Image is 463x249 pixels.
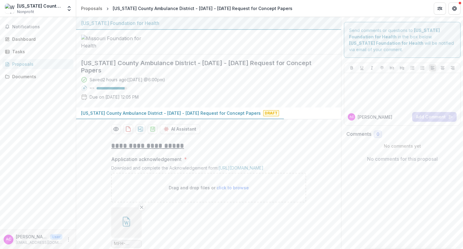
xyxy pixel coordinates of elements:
p: Application acknowledgement [111,156,182,163]
button: Bullet List [409,64,416,72]
h2: Comments [346,131,371,137]
div: [US_STATE] County Ambulance District - [DATE] - [DATE] Request for Concept Papers [113,5,292,12]
button: Align Right [449,64,456,72]
button: Underline [358,64,366,72]
button: More [65,236,72,243]
div: Download and complete the Acknowledgement form: [111,165,306,173]
button: Heading 2 [398,64,406,72]
nav: breadcrumb [79,4,295,13]
button: Notifications [2,22,73,32]
a: Tasks [2,47,73,57]
div: Saved 2 hours ago ( [DATE] @ 6:00pm ) [90,76,165,83]
span: MFH-Grant-Acknowledgement_WCAD.doc [114,241,139,246]
p: [US_STATE] County Ambulance District - [DATE] - [DATE] Request for Concept Papers [81,110,261,116]
button: Italicize [368,64,376,72]
button: download-proposal [148,124,157,134]
button: download-proposal [123,124,133,134]
button: Remove File [138,204,145,211]
button: Open entity switcher [65,2,73,15]
img: Washington County Ambulance District [5,4,15,13]
div: [US_STATE] Foundation for Health [81,19,336,27]
span: Draft [263,110,279,116]
button: AI Assistant [160,124,200,134]
span: click to browse [217,185,249,190]
div: Proposals [81,5,102,12]
div: [US_STATE] County Ambulance District [17,3,62,9]
div: Remove FileMFH-Grant-Acknowledgement_WCAD.doc [111,207,142,247]
span: Nonprofit [17,9,34,15]
span: 0 [376,132,379,137]
div: Amber Coleman [6,237,11,241]
button: download-proposal [136,124,145,134]
strong: [US_STATE] Foundation for Health [349,40,423,46]
button: Add Comment [412,112,457,122]
p: Drag and drop files or [169,184,249,191]
div: Proposals [12,61,69,67]
p: 92 % [90,86,94,90]
button: Partners [434,2,446,15]
button: Align Center [439,64,446,72]
button: Ordered List [419,64,426,72]
a: Proposals [2,59,73,69]
a: [URL][DOMAIN_NAME] [218,165,263,170]
h2: [US_STATE] County Ambulance District - [DATE] - [DATE] Request for Concept Papers [81,59,327,74]
div: Send comments or questions to in the box below. will be notified via email of your comment. [344,22,461,58]
a: Proposals [79,4,105,13]
div: Documents [12,73,69,80]
div: Dashboard [12,36,69,42]
p: No comments for this proposal [367,155,438,163]
div: Tasks [12,48,69,55]
button: Strike [378,64,386,72]
button: Heading 1 [388,64,396,72]
p: Due on [DATE] 12:05 PM [90,94,139,100]
button: Preview 3cd4aab1-322b-4d23-bc11-5b8be954ad9d-0.pdf [111,124,121,134]
p: [PERSON_NAME] [358,114,392,120]
a: Documents [2,72,73,82]
p: User [50,234,62,240]
button: Align Left [429,64,436,72]
p: [PERSON_NAME] [16,233,48,240]
span: Notifications [12,24,71,30]
img: Missouri Foundation for Health [81,35,142,49]
button: Get Help [448,2,461,15]
p: [EMAIL_ADDRESS][DOMAIN_NAME] [16,240,62,245]
div: Amber Coleman [349,115,354,118]
button: Bold [348,64,355,72]
a: Dashboard [2,34,73,44]
p: No comments yet [346,143,458,149]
